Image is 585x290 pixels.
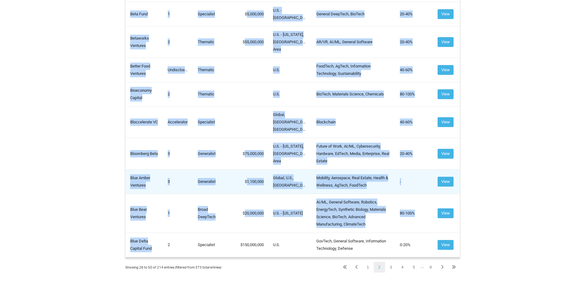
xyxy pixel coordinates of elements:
td: 80-100% [395,82,433,106]
td: 75,000,000 [231,138,268,169]
a: View [438,211,454,215]
td: 55,000,000 [231,26,268,58]
a: Next [436,262,448,273]
td: Specialist [193,106,231,138]
td: 3 [163,169,193,194]
td: Blockchain [312,106,395,138]
a: 1 [362,262,373,273]
td: Undisclosed [163,58,193,82]
button: View [438,65,454,75]
a: View [438,242,454,247]
td: Bloccelerate VC [125,106,163,138]
div: Showing 26 to 50 of 214 entries (filtered from 373 total entries) [125,263,221,273]
td: 2 [163,82,193,106]
a: View [438,67,454,72]
a: View [438,119,454,124]
a: 9 [425,262,436,273]
a: View [438,179,454,184]
td: Blue Amber Ventures [125,169,163,194]
td: 1 [163,194,193,233]
button: View [438,208,454,218]
td: U.S. [268,82,312,106]
button: View [438,37,454,47]
td: Future of Work, AI/ML, Cybersecurity, Hardware, EdTech, Media, Enterprise, Real Estate [312,138,395,169]
a: 5 [408,262,419,273]
button: View [438,149,454,159]
td: U.S. [268,233,312,257]
td: Blue Delta Capital Fund [125,233,163,257]
td: Global, U.S., [GEOGRAPHIC_DATA] [268,169,312,194]
a: View [438,151,454,156]
td: 0-20% [395,233,433,257]
td: 20-40% [395,2,433,26]
a: First [339,262,351,273]
td: Bioeconomy Capital [125,82,163,106]
a: View [438,11,454,16]
td: General DeepTech, BioTech [312,2,395,26]
td: Specialist [193,2,231,26]
button: View [438,240,454,250]
td: 40-60% [395,106,433,138]
td: U.S. [268,58,312,82]
td: Global, [GEOGRAPHIC_DATA], [GEOGRAPHIC_DATA] [268,106,312,138]
td: 20-40% [395,138,433,169]
button: View [438,177,454,187]
td: GovTech, General Software, Information Technology, Defense [312,233,395,257]
td: Thematic [193,82,231,106]
td: Betaworks Ventures [125,26,163,58]
a: Last [448,262,460,273]
td: AI/ML, General Software, Robotics, EnergyTech, Synthetic Biology, Materials Science, BioTech, Adv... [312,194,395,233]
a: 4 [397,262,408,273]
td: Better Food Ventures [125,58,163,82]
td: Mobility, Aerospace, Real Estate, Health & Wellness, AgTech, FoodTech [312,169,395,194]
td: Thematic [193,58,231,82]
td: Bloomberg Beta [125,138,163,169]
td: 80-100% [395,194,433,233]
td: 3 [163,138,193,169]
td: U.S. - [GEOGRAPHIC_DATA] [268,2,312,26]
td: 5,000,000 [231,2,268,26]
td: AR/VR, AI/ML, General Software [312,26,395,58]
td: Beta Fund [125,2,163,26]
td: FoodTech, AgTech, Information Technology, Sustainability [312,58,395,82]
td: Broad DeepTech [193,194,231,233]
td: 20,000,000 [231,194,268,233]
td: 1 [163,2,193,26]
td: - [395,169,433,194]
td: 2 [163,233,193,257]
td: BioTech, Materials Science, Chemicals [312,82,395,106]
td: 40-60% [395,58,433,82]
td: 150,000,000 [231,233,268,257]
span: … [420,264,424,269]
button: View [438,117,454,127]
td: Specialist [193,233,231,257]
td: U.S. - [US_STATE], [GEOGRAPHIC_DATA] Area [268,26,312,58]
td: U.S. - [US_STATE] [268,194,312,233]
td: 2 [163,26,193,58]
td: Generalist [193,169,231,194]
a: Previous [351,262,362,273]
td: U.S. - [US_STATE], [GEOGRAPHIC_DATA] Area [268,138,312,169]
td: 1,100,000 [231,169,268,194]
a: View [438,91,454,96]
td: Generalist [193,138,231,169]
td: 20-40% [395,26,433,58]
td: Blue Bear Ventures [125,194,163,233]
td: Accelerator [163,106,193,138]
button: View [438,9,454,19]
a: 2 [374,262,385,273]
a: View [438,39,454,44]
td: Thematic [193,26,231,58]
button: View [438,89,454,99]
a: 3 [385,262,396,273]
